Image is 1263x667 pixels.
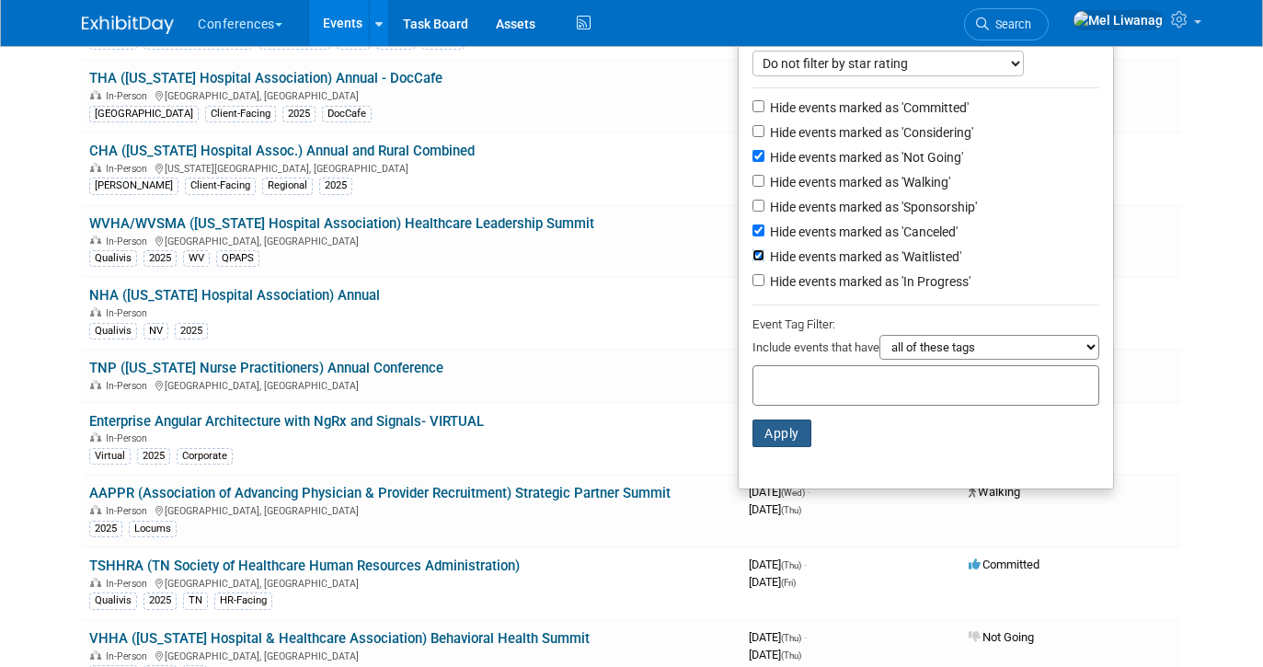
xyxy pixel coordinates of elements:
label: Hide events marked as 'Walking' [766,173,950,191]
img: In-Person Event [90,505,101,514]
a: TNP ([US_STATE] Nurse Practitioners) Annual Conference [89,360,443,376]
span: [DATE] [749,575,796,589]
img: In-Person Event [90,578,101,587]
div: Qualivis [89,592,137,609]
span: In-Person [106,236,153,247]
img: In-Person Event [90,236,101,245]
label: Hide events marked as 'Considering' [766,123,973,142]
div: [GEOGRAPHIC_DATA] [89,106,199,122]
span: - [808,485,810,499]
span: In-Person [106,163,153,175]
div: [US_STATE][GEOGRAPHIC_DATA], [GEOGRAPHIC_DATA] [89,160,734,175]
div: [GEOGRAPHIC_DATA], [GEOGRAPHIC_DATA] [89,377,734,392]
span: (Thu) [781,633,801,643]
div: DocCafe [322,106,372,122]
div: Client-Facing [205,106,276,122]
div: 2025 [89,521,122,537]
span: [DATE] [749,630,807,644]
img: In-Person Event [90,650,101,660]
label: Hide events marked as 'Not Going' [766,148,963,167]
label: Hide events marked as 'Committed' [766,98,969,117]
span: [DATE] [749,485,810,499]
div: 2025 [137,448,170,465]
span: In-Person [106,578,153,590]
div: [GEOGRAPHIC_DATA], [GEOGRAPHIC_DATA] [89,502,734,517]
div: Qualivis [89,250,137,267]
div: QPAPS [216,250,259,267]
div: 2025 [144,250,177,267]
span: Not Going [969,630,1034,644]
img: In-Person Event [90,163,101,172]
div: WV [183,250,210,267]
div: Corporate [177,448,233,465]
div: Virtual [89,448,131,465]
span: In-Person [106,505,153,517]
a: VHHA ([US_STATE] Hospital & Healthcare Association) Behavioral Health Summit [89,630,590,647]
div: Client-Facing [185,178,256,194]
span: In-Person [106,432,153,444]
div: [GEOGRAPHIC_DATA], [GEOGRAPHIC_DATA] [89,575,734,590]
img: In-Person Event [90,432,101,442]
a: NHA ([US_STATE] Hospital Association) Annual [89,287,380,304]
span: In-Person [106,380,153,392]
label: Hide events marked as 'Canceled' [766,223,958,241]
div: [GEOGRAPHIC_DATA], [GEOGRAPHIC_DATA] [89,648,734,662]
span: (Thu) [781,650,801,661]
div: 2025 [319,178,352,194]
span: In-Person [106,90,153,102]
span: Walking [969,485,1020,499]
span: [DATE] [749,502,801,516]
span: In-Person [106,650,153,662]
img: In-Person Event [90,380,101,389]
div: Include events that have [752,335,1099,365]
div: TN [183,592,208,609]
a: CHA ([US_STATE] Hospital Assoc.) Annual and Rural Combined [89,143,475,159]
span: [DATE] [749,558,807,571]
div: NV [144,323,168,339]
span: (Wed) [781,488,805,498]
label: Hide events marked as 'Waitlisted' [766,247,961,266]
a: Enterprise Angular Architecture with NgRx and Signals- VIRTUAL [89,413,484,430]
div: [GEOGRAPHIC_DATA], [GEOGRAPHIC_DATA] [89,233,734,247]
button: Apply [752,420,811,447]
span: (Thu) [781,560,801,570]
div: Qualivis [89,323,137,339]
div: 2025 [144,592,177,609]
span: Committed [969,558,1039,571]
a: AAPPR (Association of Advancing Physician & Provider Recruitment) Strategic Partner Summit [89,485,671,501]
div: [PERSON_NAME] [89,178,178,194]
div: Locums [129,521,177,537]
a: THA ([US_STATE] Hospital Association) Annual - DocCafe [89,70,442,86]
img: ExhibitDay [82,16,174,34]
img: In-Person Event [90,90,101,99]
img: In-Person Event [90,307,101,316]
label: Hide events marked as 'In Progress' [766,272,970,291]
span: - [804,630,807,644]
span: - [804,558,807,571]
span: Search [989,17,1031,31]
div: Event Tag Filter: [752,314,1099,335]
div: 2025 [175,323,208,339]
span: In-Person [106,307,153,319]
div: Regional [262,178,313,194]
span: [DATE] [749,648,801,661]
div: [GEOGRAPHIC_DATA], [GEOGRAPHIC_DATA] [89,87,734,102]
label: Hide events marked as 'Sponsorship' [766,198,977,216]
img: Mel Liwanag [1073,10,1164,30]
a: TSHHRA (TN Society of Healthcare Human Resources Administration) [89,558,520,574]
span: (Thu) [781,505,801,515]
a: Search [964,8,1049,40]
span: (Fri) [781,578,796,588]
a: WVHA/WVSMA ([US_STATE] Hospital Association) Healthcare Leadership Summit [89,215,594,232]
div: HR-Facing [214,592,272,609]
div: 2025 [282,106,316,122]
